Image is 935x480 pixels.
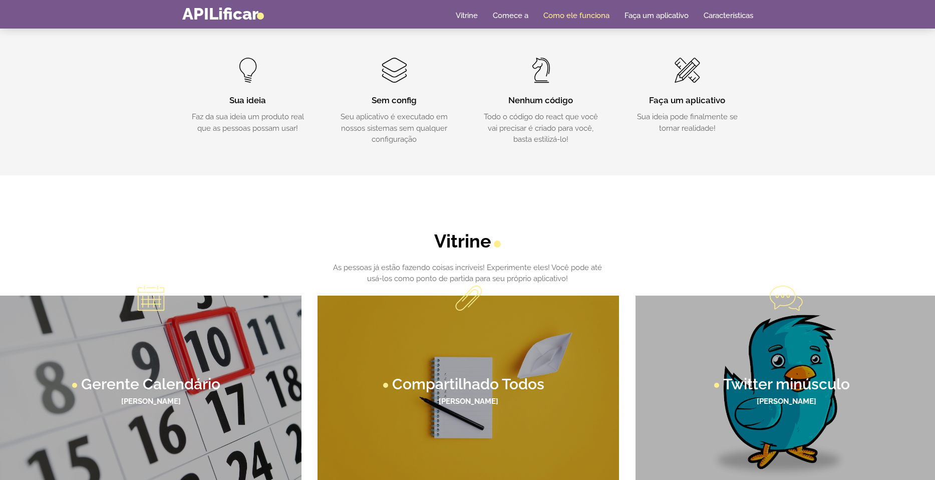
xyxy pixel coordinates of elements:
[646,397,927,406] h4: [PERSON_NAME]
[493,11,528,21] a: Comece a
[629,95,746,107] h3: Faça um aplicativo
[10,397,291,406] h4: [PERSON_NAME]
[704,11,753,21] a: Características
[336,95,453,107] h3: Sem config
[81,377,220,392] h3: Gerente Calendário
[723,377,850,392] h3: Twitter minúsculo
[182,4,264,24] a: APILificar
[483,111,599,145] p: Todo o código do react que você vai precisar é criado para você, basta estilizá-lo!
[329,230,606,252] h2: Vitrine
[625,11,689,21] a: Faça um aplicativo
[456,11,478,21] a: Vitrine
[543,11,609,21] a: Como ele funciona
[329,262,606,285] p: As pessoas já estão fazendo coisas incríveis! Experimente eles! Você pode até usá-los como ponto ...
[392,377,544,392] h3: Compartilhado Todos
[629,111,746,134] p: Sua ideia pode finalmente se tornar realidade!
[483,95,599,107] h3: Nenhum código
[190,111,306,134] p: Faz da sua ideia um produto real que as pessoas possam usar!
[328,397,609,406] h4: [PERSON_NAME]
[336,111,453,145] p: Seu aplicativo é executado em nossos sistemas sem qualquer configuração
[190,95,306,107] h3: Sua ideia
